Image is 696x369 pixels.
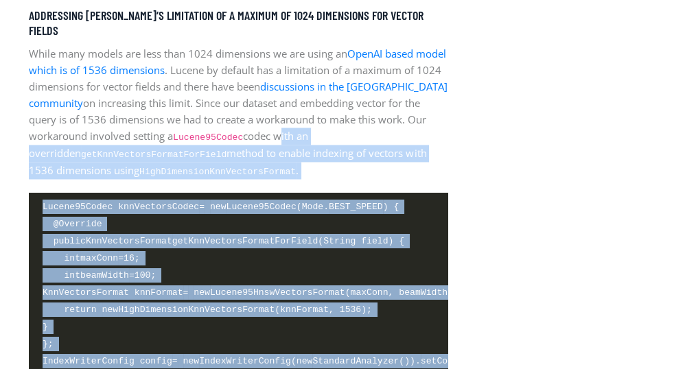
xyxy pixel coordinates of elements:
span: = [118,253,124,263]
span: = [129,270,135,281]
span: HighDimensionKnnVectorsFormat(knnFormat, 1536); [43,302,372,317]
span: BEST_SPEED [329,202,383,212]
span: = [199,202,205,212]
span: }; [43,337,54,351]
span: getKnnVectorsFormatForField [172,236,318,246]
span: = [183,287,189,298]
code: getKnnVectorsFormatForField [81,150,227,160]
span: new [194,287,210,298]
span: = [172,356,178,366]
span: new [210,202,227,212]
span: @Override [54,219,102,229]
span: int [64,253,80,263]
span: IndexWriterConfig config IndexWriterConfig( StandardAnalyzer()). (knnVectorsCodec); [43,354,561,368]
h5: Addressing [PERSON_NAME]’s limitation of a maximum of 1024 dimensions for vector fields [29,8,448,38]
code: Lucene95Codec [173,132,243,143]
span: int [64,270,80,281]
a: OpenAI based model which is of 1536 dimensions [29,47,446,77]
span: new [102,305,119,315]
span: public [54,236,86,246]
span: new [297,356,313,366]
span: Lucene95Codec knnVectorsCodec Lucene95Codec(Mode. ) { [43,200,399,214]
span: KnnVectorsFormat knnFormat Lucene95HnswVectorsFormat(maxConn, beamWidth); [43,285,459,300]
span: setCodec [421,356,464,366]
span: return [64,305,96,315]
span: } [43,320,48,334]
span: KnnVectorsFormat (String field) { [43,234,404,248]
p: While many models are less than 1024 dimensions we are using an . Lucene by default has a limitat... [29,45,448,179]
span: beamWidth 100; [43,268,156,283]
span: maxConn 16; [43,251,140,265]
span: new [183,356,200,366]
a: discussions in the [GEOGRAPHIC_DATA] community [29,80,448,110]
code: HighDimensionKnnVectorsFormat [139,167,296,177]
